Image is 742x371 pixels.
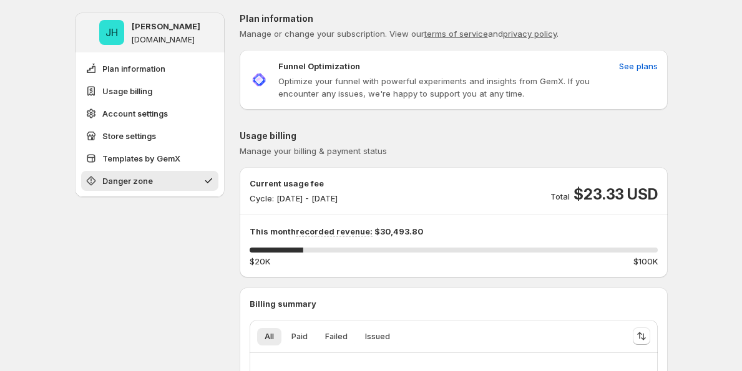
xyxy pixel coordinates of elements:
p: Total [550,190,570,203]
span: Manage or change your subscription. View our and . [240,29,559,39]
p: Usage billing [240,130,668,142]
p: [DOMAIN_NAME] [132,35,195,45]
span: Templates by GemX [102,152,180,165]
p: Billing summary [250,297,658,310]
span: All [265,332,274,342]
span: $23.33 USD [574,185,657,205]
span: $100K [633,255,658,267]
button: Danger zone [81,171,218,191]
p: This month $30,493.80 [250,225,658,238]
span: Usage billing [102,85,152,97]
button: Account settings [81,104,218,123]
span: Issued [365,332,390,342]
span: Plan information [102,62,165,75]
p: Optimize your funnel with powerful experiments and insights from GemX. If you encounter any issue... [278,75,614,100]
span: Failed [325,332,348,342]
p: Plan information [240,12,668,25]
p: Current usage fee [250,177,338,190]
span: Store settings [102,130,156,142]
img: Funnel Optimization [250,70,268,89]
span: recorded revenue: [296,226,373,237]
button: See plans [612,56,665,76]
span: Paid [291,332,308,342]
span: Jena Hoang [99,20,124,45]
p: [PERSON_NAME] [132,20,200,32]
span: Account settings [102,107,168,120]
button: Plan information [81,59,218,79]
span: Danger zone [102,175,153,187]
button: Templates by GemX [81,148,218,168]
span: Manage your billing & payment status [240,146,387,156]
p: Cycle: [DATE] - [DATE] [250,192,338,205]
button: Usage billing [81,81,218,101]
button: Sort the results [633,327,650,345]
a: privacy policy [503,29,557,39]
span: See plans [619,60,658,72]
p: Funnel Optimization [278,60,360,72]
span: $20K [250,255,270,267]
text: JH [105,26,118,39]
a: terms of service [424,29,488,39]
button: Store settings [81,126,218,146]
